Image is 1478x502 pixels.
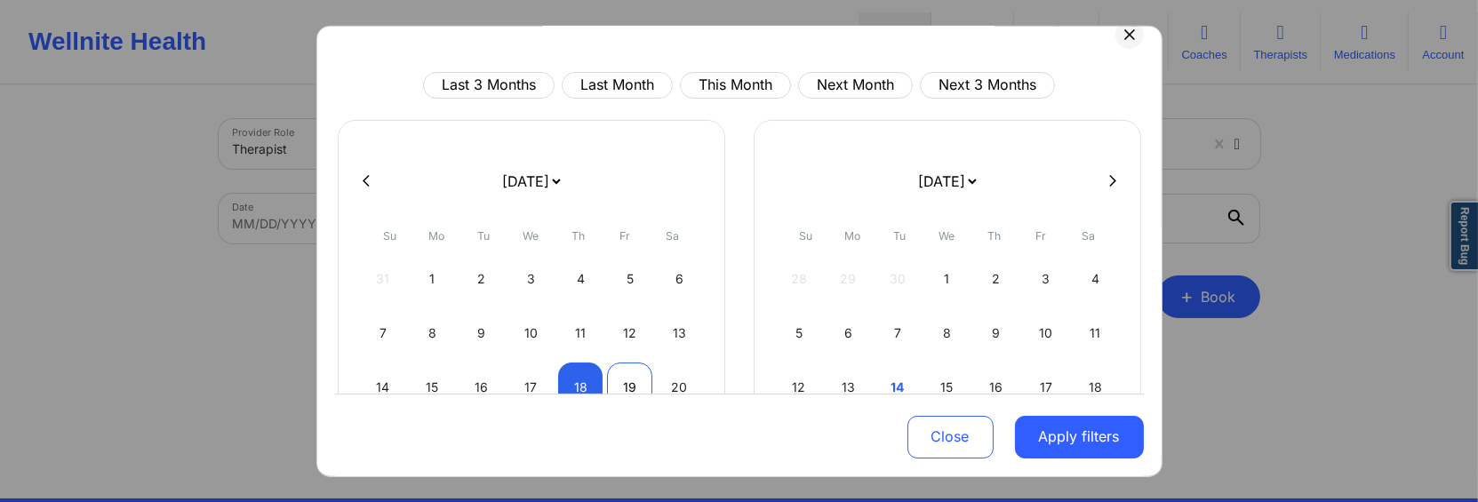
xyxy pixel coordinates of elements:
[974,362,1019,411] div: Thu Oct 16 2025
[459,362,505,411] div: Tue Sep 16 2025
[907,416,994,458] button: Close
[478,228,491,242] abbr: Tuesday
[974,253,1019,303] div: Thu Oct 02 2025
[423,71,555,98] button: Last 3 Months
[1023,362,1068,411] div: Fri Oct 17 2025
[410,307,455,357] div: Mon Sep 08 2025
[894,228,907,242] abbr: Tuesday
[508,362,554,411] div: Wed Sep 17 2025
[657,307,702,357] div: Sat Sep 13 2025
[845,228,861,242] abbr: Monday
[826,307,871,357] div: Mon Oct 06 2025
[939,228,955,242] abbr: Wednesday
[798,71,913,98] button: Next Month
[571,228,585,242] abbr: Thursday
[410,362,455,411] div: Mon Sep 15 2025
[361,362,406,411] div: Sun Sep 14 2025
[666,228,679,242] abbr: Saturday
[562,71,673,98] button: Last Month
[361,307,406,357] div: Sun Sep 07 2025
[875,307,921,357] div: Tue Oct 07 2025
[974,307,1019,357] div: Thu Oct 09 2025
[558,362,603,411] div: Thu Sep 18 2025
[429,228,445,242] abbr: Monday
[826,362,871,411] div: Mon Oct 13 2025
[607,253,652,303] div: Fri Sep 05 2025
[508,307,554,357] div: Wed Sep 10 2025
[987,228,1001,242] abbr: Thursday
[680,71,791,98] button: This Month
[607,362,652,411] div: Fri Sep 19 2025
[523,228,539,242] abbr: Wednesday
[620,228,631,242] abbr: Friday
[657,362,702,411] div: Sat Sep 20 2025
[1082,228,1095,242] abbr: Saturday
[777,362,822,411] div: Sun Oct 12 2025
[558,307,603,357] div: Thu Sep 11 2025
[558,253,603,303] div: Thu Sep 04 2025
[920,71,1055,98] button: Next 3 Months
[1015,416,1144,458] button: Apply filters
[799,228,812,242] abbr: Sunday
[1036,228,1047,242] abbr: Friday
[1073,253,1118,303] div: Sat Oct 04 2025
[459,253,505,303] div: Tue Sep 02 2025
[657,253,702,303] div: Sat Sep 06 2025
[875,362,921,411] div: Tue Oct 14 2025
[508,253,554,303] div: Wed Sep 03 2025
[607,307,652,357] div: Fri Sep 12 2025
[924,253,970,303] div: Wed Oct 01 2025
[1023,307,1068,357] div: Fri Oct 10 2025
[459,307,505,357] div: Tue Sep 09 2025
[1023,253,1068,303] div: Fri Oct 03 2025
[924,362,970,411] div: Wed Oct 15 2025
[410,253,455,303] div: Mon Sep 01 2025
[1073,307,1118,357] div: Sat Oct 11 2025
[777,307,822,357] div: Sun Oct 05 2025
[383,228,396,242] abbr: Sunday
[1073,362,1118,411] div: Sat Oct 18 2025
[924,307,970,357] div: Wed Oct 08 2025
